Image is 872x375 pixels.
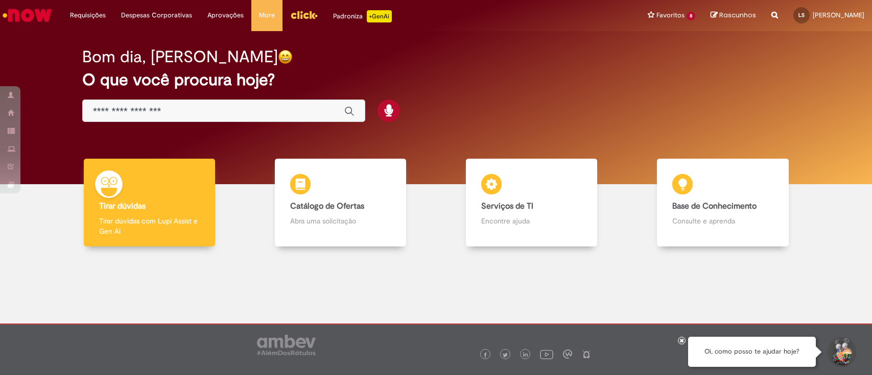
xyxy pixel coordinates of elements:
h2: O que você procura hoje? [82,71,790,89]
img: logo_footer_facebook.png [483,353,488,358]
img: logo_footer_ambev_rotulo_gray.png [257,335,316,355]
h2: Bom dia, [PERSON_NAME] [82,48,278,66]
span: More [259,10,275,20]
span: Despesas Corporativas [121,10,192,20]
span: 8 [687,12,695,20]
img: logo_footer_linkedin.png [523,352,528,358]
div: Oi, como posso te ajudar hoje? [688,337,816,367]
p: Abra uma solicitação [290,216,391,226]
span: LS [798,12,805,18]
p: +GenAi [367,10,392,22]
img: click_logo_yellow_360x200.png [290,7,318,22]
img: logo_footer_naosei.png [582,349,591,359]
p: Tirar dúvidas com Lupi Assist e Gen Ai [99,216,200,236]
p: Encontre ajuda [481,216,582,226]
button: Iniciar Conversa de Suporte [826,337,857,367]
span: Requisições [70,10,106,20]
span: Aprovações [207,10,244,20]
a: Serviços de TI Encontre ajuda [436,159,627,247]
a: Rascunhos [711,11,756,20]
img: logo_footer_youtube.png [540,347,553,361]
b: Serviços de TI [481,201,533,211]
span: [PERSON_NAME] [813,11,864,19]
p: Consulte e aprenda [672,216,773,226]
b: Catálogo de Ofertas [290,201,364,211]
img: ServiceNow [1,5,54,26]
a: Tirar dúvidas Tirar dúvidas com Lupi Assist e Gen Ai [54,159,245,247]
div: Padroniza [333,10,392,22]
img: logo_footer_twitter.png [503,353,508,358]
span: Favoritos [656,10,685,20]
span: Rascunhos [719,10,756,20]
img: logo_footer_workplace.png [563,349,572,359]
b: Tirar dúvidas [99,201,146,211]
a: Catálogo de Ofertas Abra uma solicitação [245,159,436,247]
b: Base de Conhecimento [672,201,757,211]
img: happy-face.png [278,49,293,64]
a: Base de Conhecimento Consulte e aprenda [627,159,818,247]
